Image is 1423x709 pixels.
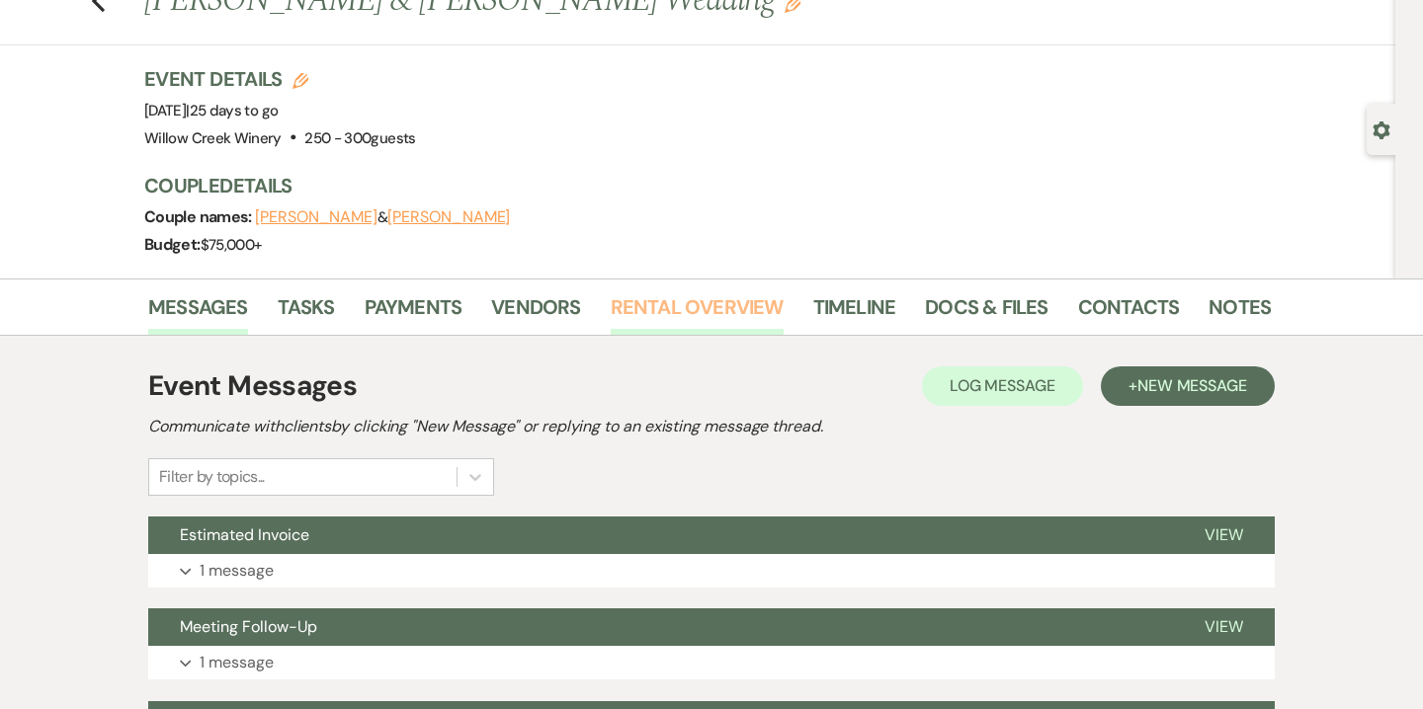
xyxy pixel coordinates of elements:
[255,209,377,225] button: [PERSON_NAME]
[180,616,317,637] span: Meeting Follow-Up
[1205,524,1243,545] span: View
[1205,616,1243,637] span: View
[159,465,265,489] div: Filter by topics...
[144,128,282,148] span: Willow Creek Winery
[148,516,1173,554] button: Estimated Invoice
[1137,375,1247,396] span: New Message
[255,207,510,227] span: &
[148,554,1275,588] button: 1 message
[922,366,1083,406] button: Log Message
[365,291,462,335] a: Payments
[611,291,784,335] a: Rental Overview
[148,646,1275,679] button: 1 message
[186,101,278,120] span: |
[144,206,255,227] span: Couple names:
[1209,291,1271,335] a: Notes
[148,415,1275,438] h2: Communicate with clients by clicking "New Message" or replying to an existing message thread.
[491,291,580,335] a: Vendors
[190,101,279,120] span: 25 days to go
[813,291,896,335] a: Timeline
[148,608,1173,646] button: Meeting Follow-Up
[278,291,335,335] a: Tasks
[1173,608,1275,646] button: View
[144,172,1251,199] h3: Couple Details
[201,235,262,255] span: $75,000+
[1078,291,1180,335] a: Contacts
[950,375,1055,396] span: Log Message
[925,291,1047,335] a: Docs & Files
[144,234,201,255] span: Budget:
[144,65,416,93] h3: Event Details
[180,524,309,545] span: Estimated Invoice
[387,209,510,225] button: [PERSON_NAME]
[144,101,278,120] span: [DATE]
[1173,516,1275,554] button: View
[148,365,357,407] h1: Event Messages
[200,650,274,675] p: 1 message
[148,291,248,335] a: Messages
[1101,366,1275,406] button: +New Message
[1373,119,1390,138] button: Open lead details
[304,128,415,148] span: 250 - 300 guests
[200,558,274,584] p: 1 message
